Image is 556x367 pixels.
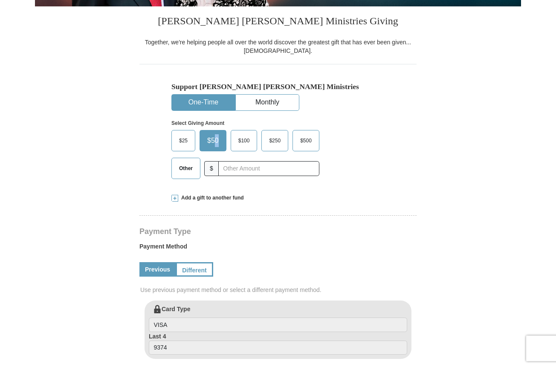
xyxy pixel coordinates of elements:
[171,120,224,126] strong: Select Giving Amount
[139,38,417,55] div: Together, we're helping people all over the world discover the greatest gift that has ever been g...
[265,134,285,147] span: $250
[139,6,417,38] h3: [PERSON_NAME] [PERSON_NAME] Ministries Giving
[149,341,407,355] input: Last 4
[175,134,192,147] span: $25
[149,305,407,332] label: Card Type
[178,194,244,202] span: Add a gift to another fund
[149,332,407,355] label: Last 4
[218,161,319,176] input: Other Amount
[139,242,417,255] label: Payment Method
[172,95,235,110] button: One-Time
[176,262,213,277] a: Different
[203,134,223,147] span: $50
[236,95,299,110] button: Monthly
[139,262,176,277] a: Previous
[149,318,407,332] input: Card Type
[175,162,197,175] span: Other
[234,134,254,147] span: $100
[296,134,316,147] span: $500
[139,228,417,235] h4: Payment Type
[171,82,385,91] h5: Support [PERSON_NAME] [PERSON_NAME] Ministries
[140,286,417,294] span: Use previous payment method or select a different payment method.
[204,161,219,176] span: $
